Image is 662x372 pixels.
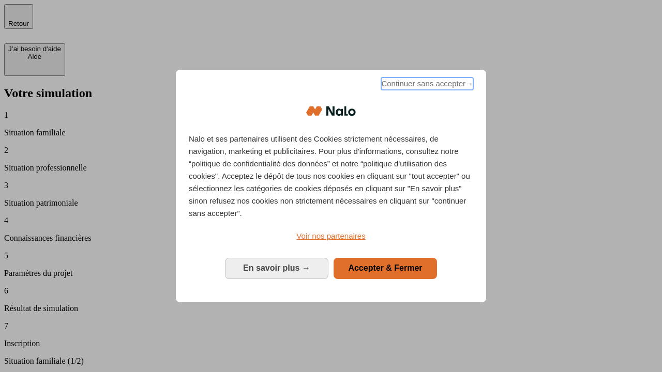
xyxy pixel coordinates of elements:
span: Accepter & Fermer [348,263,422,272]
button: En savoir plus: Configurer vos consentements [225,258,328,278]
button: Accepter & Fermer: Accepter notre traitement des données et fermer [334,258,437,278]
a: Voir nos partenaires [189,230,473,242]
span: En savoir plus → [243,263,310,272]
span: Continuer sans accepter→ [381,78,473,90]
span: Voir nos partenaires [296,231,365,240]
img: Logo [306,96,356,127]
div: Bienvenue chez Nalo Gestion du consentement [176,70,486,302]
p: Nalo et ses partenaires utilisent des Cookies strictement nécessaires, de navigation, marketing e... [189,133,473,220]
